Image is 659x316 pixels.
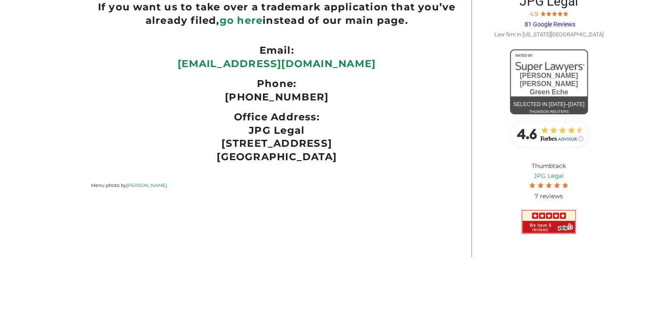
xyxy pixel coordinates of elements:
img: Screen-Shot-2017-10-03-at-11.31.22-PM.jpg [554,181,560,188]
img: Screen-Shot-2017-10-03-at-11.31.22-PM.jpg [562,181,568,188]
img: JPG Legal [522,210,576,234]
img: Forbes-Advisor-Rating-JPG-Legal.jpg [506,116,592,151]
small: Menu photo by . [91,182,168,188]
img: Screen-Shot-2017-10-03-at-11.31.22-PM.jpg [563,10,568,16]
a: [PERSON_NAME] [PERSON_NAME]Green EcheSelected in [DATE]–[DATE]thomson reuters [510,49,588,114]
span: 7 reviews [535,192,563,200]
ul: Office Address: [91,110,463,124]
div: Selected in [DATE]–[DATE] [510,100,588,110]
div: thomson reuters [510,107,588,117]
img: Screen-Shot-2017-10-03-at-11.31.22-PM.jpg [540,10,546,16]
span: 4.9 [529,10,538,17]
img: Screen-Shot-2017-10-03-at-11.31.22-PM.jpg [557,10,563,16]
p: JPG Legal [STREET_ADDRESS] [GEOGRAPHIC_DATA] [91,124,463,164]
span: Law firm in [US_STATE][GEOGRAPHIC_DATA] [494,31,604,38]
img: Screen-Shot-2017-10-03-at-11.31.22-PM.jpg [529,181,536,188]
span: 81 Google Reviews [525,21,575,28]
p: [PHONE_NUMBER] [91,90,463,104]
a: JPG Legal [491,171,607,181]
img: Screen-Shot-2017-10-03-at-11.31.22-PM.jpg [546,10,552,16]
ul: Email: [91,44,463,57]
img: Screen-Shot-2017-10-03-at-11.31.22-PM.jpg [537,181,544,188]
ul: Phone: [91,77,463,90]
div: Thumbtack [485,155,613,208]
img: Screen-Shot-2017-10-03-at-11.31.22-PM.jpg [545,181,552,188]
a: [EMAIL_ADDRESS][DOMAIN_NAME] [178,58,376,70]
div: [PERSON_NAME] [PERSON_NAME] Green Eche [510,71,588,97]
ul: If you want us to take over a trademark application that you’ve already filed, instead of our mai... [91,0,463,27]
a: go here [220,14,263,26]
a: [PERSON_NAME] [127,182,167,188]
img: Screen-Shot-2017-10-03-at-11.31.22-PM.jpg [552,10,557,16]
